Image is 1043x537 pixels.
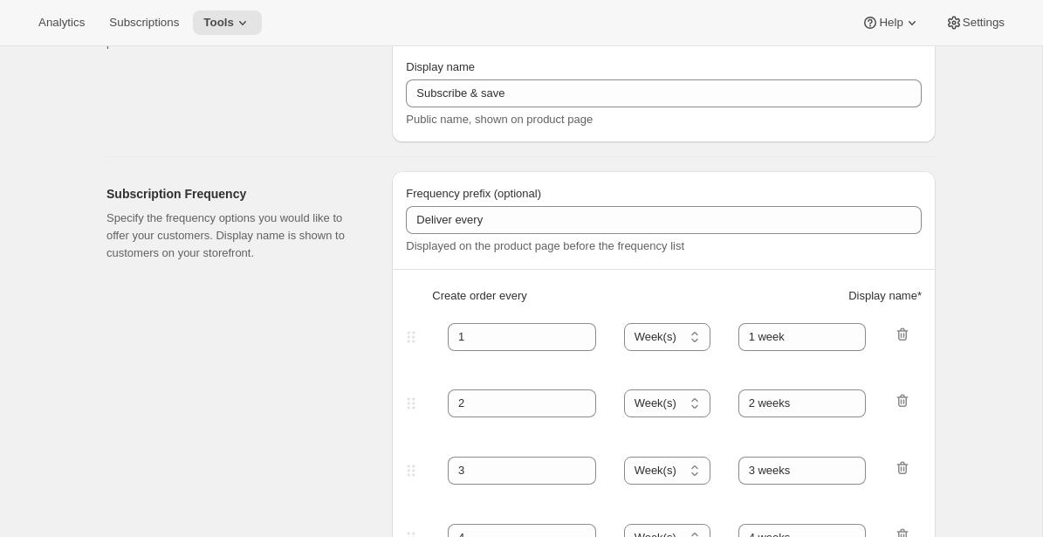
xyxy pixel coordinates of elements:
[738,457,867,485] input: 1 month
[738,323,867,351] input: 1 month
[203,16,234,30] span: Tools
[406,60,475,73] span: Display name
[963,16,1005,30] span: Settings
[848,287,922,305] span: Display name *
[406,187,541,200] span: Frequency prefix (optional)
[738,389,867,417] input: 1 month
[106,185,364,203] h2: Subscription Frequency
[851,10,930,35] button: Help
[106,210,364,262] p: Specify the frequency options you would like to offer your customers. Display name is shown to cu...
[432,287,526,305] span: Create order every
[38,16,85,30] span: Analytics
[99,10,189,35] button: Subscriptions
[406,79,922,107] input: Subscribe & Save
[406,206,922,234] input: Deliver every
[28,10,95,35] button: Analytics
[879,16,902,30] span: Help
[406,239,684,252] span: Displayed on the product page before the frequency list
[193,10,262,35] button: Tools
[935,10,1015,35] button: Settings
[406,113,593,126] span: Public name, shown on product page
[109,16,179,30] span: Subscriptions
